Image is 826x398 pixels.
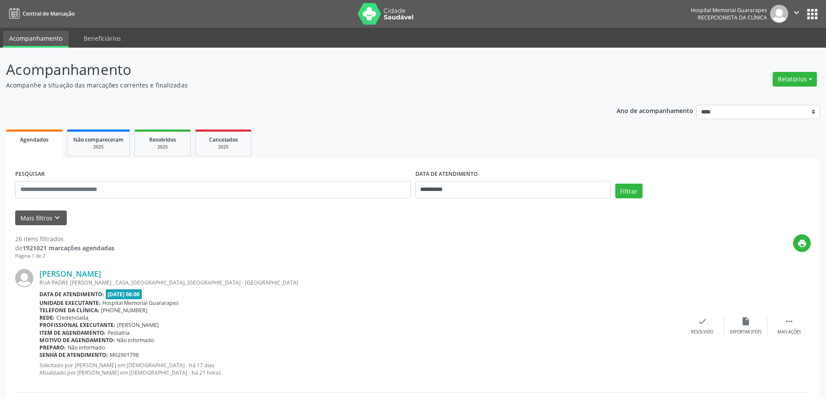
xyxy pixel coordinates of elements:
[56,314,88,321] span: Credenciada
[39,291,104,298] b: Data de atendimento:
[415,168,478,181] label: DATA DE ATENDIMENTO
[39,362,681,376] p: Solicitado por [PERSON_NAME] em [DEMOGRAPHIC_DATA] - há 17 dias Atualizado por [PERSON_NAME] em [...
[73,144,124,150] div: 2025
[788,5,805,23] button: 
[777,329,801,335] div: Mais ações
[102,299,179,307] span: Hospital Memorial Guararapes
[615,184,643,198] button: Filtrar
[15,252,114,260] div: Página 1 de 2
[39,299,101,307] b: Unidade executante:
[39,351,108,359] b: Senha de atendimento:
[117,321,159,329] span: [PERSON_NAME]
[73,136,124,143] span: Não compareceram
[23,244,114,252] strong: 1921021 marcações agendadas
[39,344,66,351] b: Preparo:
[15,234,114,243] div: 26 itens filtrados
[6,6,75,21] a: Central de Marcação
[68,344,105,351] span: Não informado
[15,243,114,252] div: de
[698,14,767,21] span: Recepcionista da clínica
[39,279,681,286] div: RUA PADRE [PERSON_NAME] , CASA, [GEOGRAPHIC_DATA], [GEOGRAPHIC_DATA] - [GEOGRAPHIC_DATA]
[39,314,55,321] b: Rede:
[39,329,106,337] b: Item de agendamento:
[793,234,811,252] button: print
[6,81,576,90] p: Acompanhe a situação das marcações correntes e finalizadas
[108,329,130,337] span: Pediatria
[78,31,127,46] a: Beneficiários
[805,6,820,22] button: apps
[52,213,62,223] i: keyboard_arrow_down
[39,337,115,344] b: Motivo de agendamento:
[792,8,801,17] i: 
[730,329,761,335] div: Exportar (PDF)
[106,289,142,299] span: [DATE] 08:00
[6,59,576,81] p: Acompanhamento
[691,6,767,14] div: Hospital Memorial Guararapes
[110,351,139,359] span: M02901798
[617,105,693,116] p: Ano de acompanhamento
[23,10,75,17] span: Central de Marcação
[39,307,99,314] b: Telefone da clínica:
[691,329,713,335] div: Resolvido
[39,269,101,278] a: [PERSON_NAME]
[39,321,115,329] b: Profissional executante:
[141,144,184,150] div: 2025
[209,136,238,143] span: Cancelados
[149,136,176,143] span: Resolvidos
[20,136,49,143] span: Agendados
[784,317,794,326] i: 
[773,72,817,87] button: Relatórios
[202,144,245,150] div: 2025
[698,317,707,326] i: check
[15,269,33,287] img: img
[15,168,45,181] label: PESQUISAR
[797,239,807,248] i: print
[15,210,67,226] button: Mais filtroskeyboard_arrow_down
[3,31,69,48] a: Acompanhamento
[741,317,751,326] i: insert_drive_file
[770,5,788,23] img: img
[117,337,154,344] span: Não informado
[101,307,147,314] span: [PHONE_NUMBER]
